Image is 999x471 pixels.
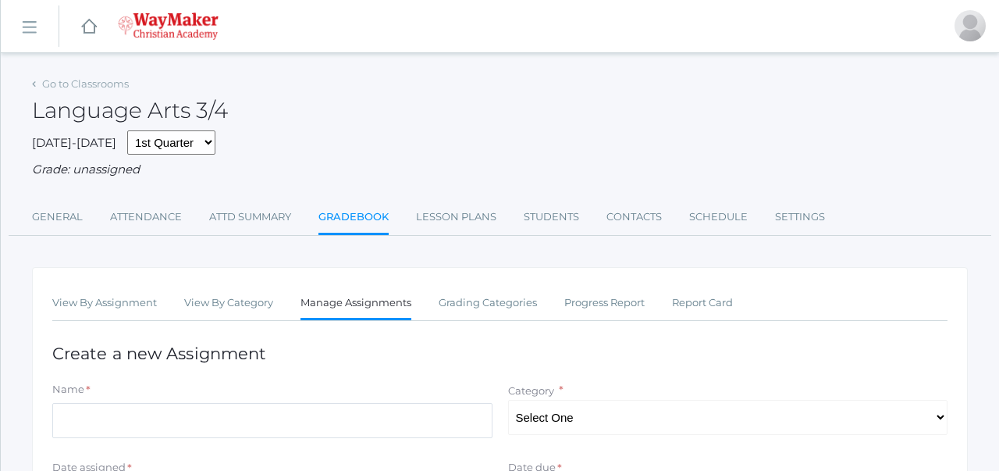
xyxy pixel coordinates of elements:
a: Grading Categories [439,287,537,319]
a: General [32,202,83,233]
a: Gradebook [318,202,389,235]
h2: Language Arts 3/4 [32,98,228,123]
a: Go to Classrooms [42,77,129,90]
label: Category [508,384,554,397]
a: Report Card [672,287,733,319]
label: Name [52,382,84,398]
a: Progress Report [564,287,645,319]
div: Joshua Bennett [955,10,986,41]
a: View By Assignment [52,287,157,319]
a: Schedule [689,202,748,233]
a: Contacts [606,202,662,233]
a: Settings [775,202,825,233]
a: Attendance [110,202,182,233]
a: Manage Assignments [300,287,411,321]
img: 4_waymaker-logo-stack-white.png [118,12,219,40]
div: Grade: unassigned [32,161,968,179]
span: [DATE]-[DATE] [32,135,116,150]
a: View By Category [184,287,273,319]
h1: Create a new Assignment [52,344,947,362]
a: Lesson Plans [416,202,496,233]
a: Students [524,202,579,233]
a: Attd Summary [209,202,291,233]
